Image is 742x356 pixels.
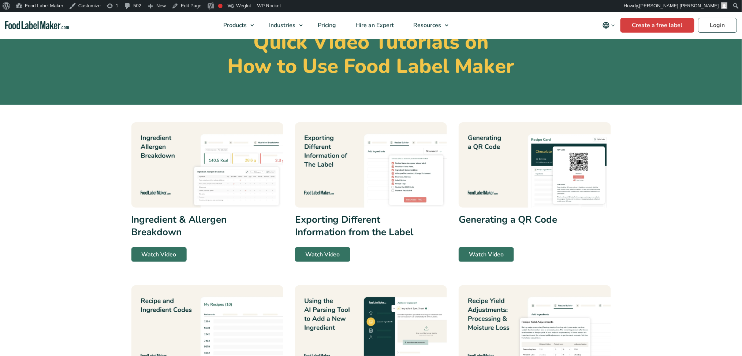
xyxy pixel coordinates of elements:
[698,18,737,33] a: Login
[214,12,258,39] a: Products
[267,21,296,29] span: Industries
[404,12,452,39] a: Resources
[295,214,424,238] h3: Exporting Different Information from the Label
[353,21,395,29] span: Hire an Expert
[620,18,694,33] a: Create a free label
[131,30,611,78] h1: Quick Video Tutorials on How to Use Food Label Maker
[131,247,187,262] a: Watch Video
[316,21,337,29] span: Pricing
[295,247,350,262] a: Watch Video
[459,247,514,262] a: Watch Video
[260,12,306,39] a: Industries
[640,3,719,8] span: [PERSON_NAME] [PERSON_NAME]
[459,214,588,226] h3: Generating a QR Code
[5,21,69,30] a: Food Label Maker homepage
[597,18,620,33] button: Change language
[131,214,260,238] h3: Ingredient & Allergen Breakdown
[411,21,442,29] span: Resources
[308,12,344,39] a: Pricing
[346,12,402,39] a: Hire an Expert
[221,21,247,29] span: Products
[218,4,223,8] div: Focus keyphrase not set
